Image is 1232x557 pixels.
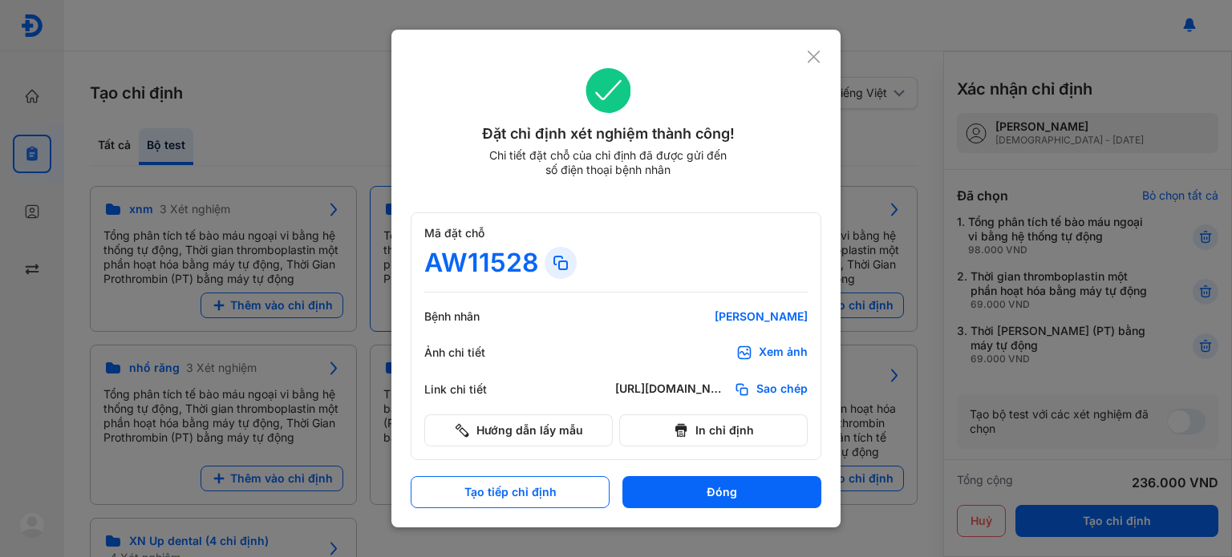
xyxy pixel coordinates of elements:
button: Đóng [622,476,821,508]
button: Tạo tiếp chỉ định [411,476,610,508]
div: Link chi tiết [424,382,521,397]
div: Mã đặt chỗ [424,226,808,240]
div: Ảnh chi tiết [424,345,521,360]
button: In chỉ định [619,414,808,446]
button: Hướng dẫn lấy mẫu [424,414,613,446]
div: AW11528 [424,247,538,279]
div: Đặt chỉ định xét nghiệm thành công! [411,123,806,145]
div: [URL][DOMAIN_NAME] [615,381,727,398]
span: Sao chép [756,381,808,398]
div: Xem ảnh [759,345,808,361]
div: Chi tiết đặt chỗ của chỉ định đã được gửi đến số điện thoại bệnh nhân [482,148,734,177]
div: Bệnh nhân [424,309,521,324]
div: [PERSON_NAME] [615,309,808,324]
